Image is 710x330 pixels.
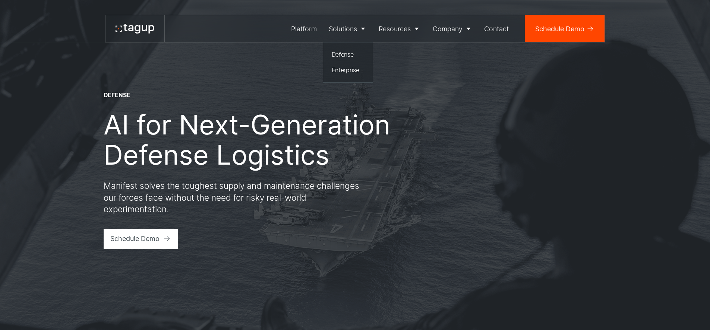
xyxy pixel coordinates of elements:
[104,180,372,215] p: Manifest solves the toughest supply and maintenance challenges our forces face without the need f...
[332,66,365,74] div: Enterprise
[104,229,178,249] a: Schedule Demo
[291,24,317,34] div: Platform
[104,110,417,170] h1: AI for Next-Generation Defense Logistics
[323,15,373,42] a: Solutions
[535,24,584,34] div: Schedule Demo
[110,234,160,244] div: Schedule Demo
[379,24,411,34] div: Resources
[328,48,368,62] a: Defense
[104,91,130,99] div: DEFENSE
[285,15,323,42] a: Platform
[433,24,463,34] div: Company
[525,15,605,42] a: Schedule Demo
[373,15,427,42] a: Resources
[328,63,368,77] a: Enterprise
[479,15,515,42] a: Contact
[323,42,373,83] nav: Solutions
[329,24,357,34] div: Solutions
[484,24,509,34] div: Contact
[332,50,365,59] div: Defense
[427,15,479,42] a: Company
